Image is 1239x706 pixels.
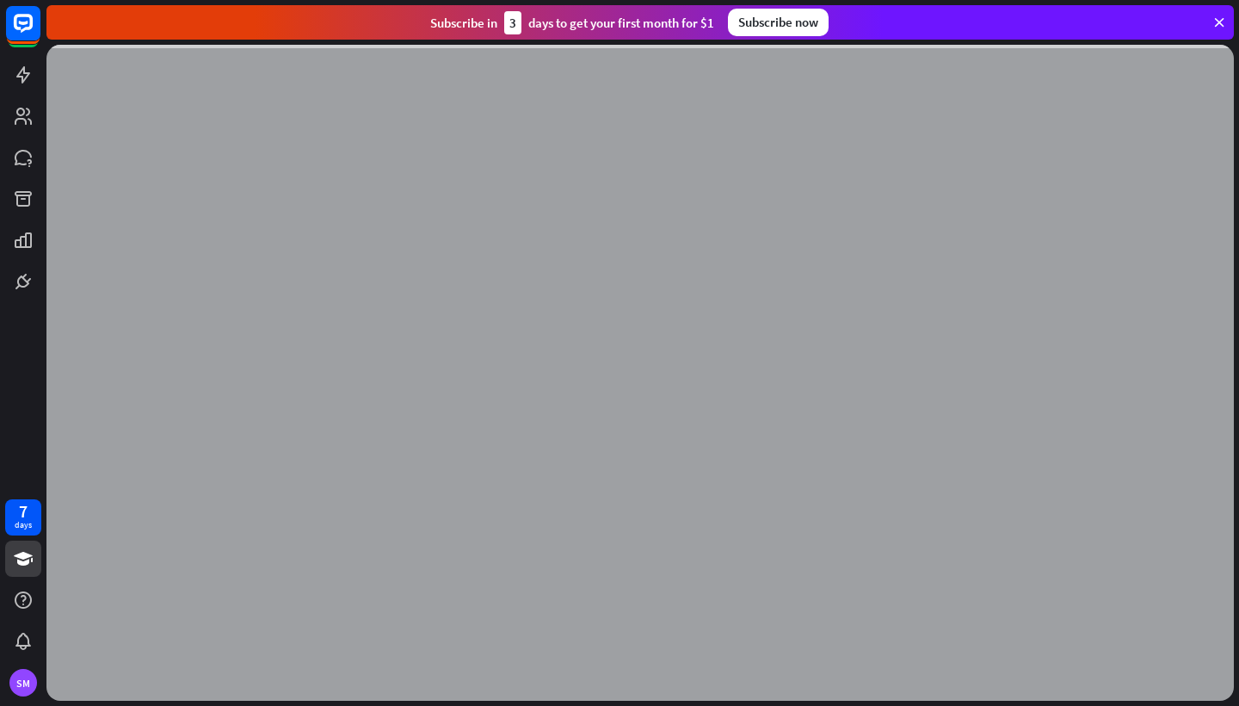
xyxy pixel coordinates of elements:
[5,499,41,536] a: 7 days
[15,519,32,531] div: days
[19,504,28,519] div: 7
[504,11,521,34] div: 3
[728,9,829,36] div: Subscribe now
[9,669,37,697] div: SM
[430,11,714,34] div: Subscribe in days to get your first month for $1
